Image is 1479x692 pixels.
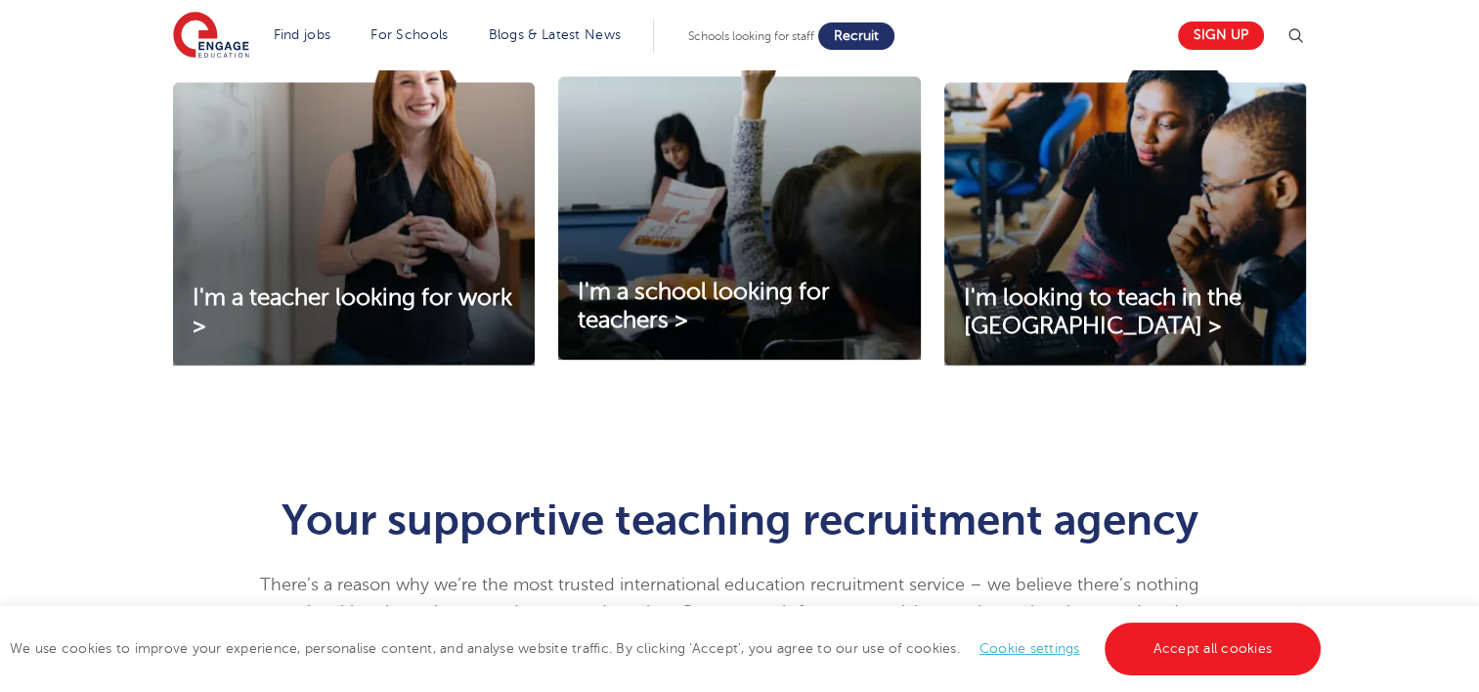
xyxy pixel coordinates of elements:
[173,284,535,341] a: I'm a teacher looking for work >
[1178,22,1264,50] a: Sign up
[558,279,920,335] a: I'm a school looking for teachers >
[370,27,448,42] a: For Schools
[193,284,512,339] span: I'm a teacher looking for work >
[979,641,1080,656] a: Cookie settings
[173,39,535,366] img: I'm a teacher looking for work
[260,575,1203,676] span: There’s a reason why we’re the most trusted international education recruitment service – we beli...
[818,22,894,50] a: Recruit
[489,27,622,42] a: Blogs & Latest News
[10,641,1326,656] span: We use cookies to improve your experience, personalise content, and analyse website traffic. By c...
[964,284,1241,339] span: I'm looking to teach in the [GEOGRAPHIC_DATA] >
[558,39,920,360] img: I'm a school looking for teachers
[274,27,331,42] a: Find jobs
[944,284,1306,341] a: I'm looking to teach in the [GEOGRAPHIC_DATA] >
[260,498,1219,541] h1: Your supportive teaching recruitment agency
[688,29,814,43] span: Schools looking for staff
[944,39,1306,366] img: I'm looking to teach in the UK
[834,28,879,43] span: Recruit
[1105,623,1322,675] a: Accept all cookies
[578,279,830,333] span: I'm a school looking for teachers >
[173,12,249,61] img: Engage Education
